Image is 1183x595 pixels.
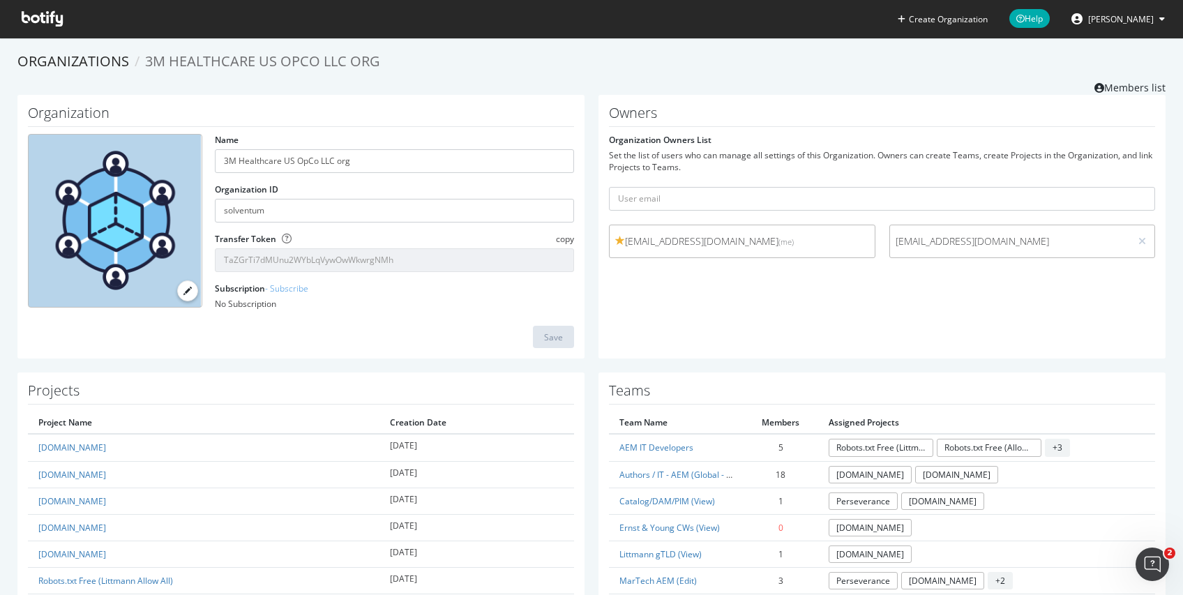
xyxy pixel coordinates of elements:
td: [DATE] [379,434,574,461]
a: [DOMAIN_NAME] [829,545,912,563]
span: + 2 [988,572,1013,589]
th: Project Name [28,412,379,434]
td: 0 [744,514,819,541]
a: Organizations [17,52,129,70]
span: Travis Yano [1088,13,1154,25]
button: [PERSON_NAME] [1060,8,1176,30]
label: Transfer Token [215,233,276,245]
a: [DOMAIN_NAME] [829,466,912,483]
label: Name [215,134,239,146]
input: Organization ID [215,199,574,223]
a: Perseverance [829,492,898,510]
a: Members list [1094,77,1166,95]
a: [DOMAIN_NAME] [38,522,106,534]
a: Robots.txt Free (Littmann Allow All) [38,575,173,587]
a: [DOMAIN_NAME] [38,469,106,481]
span: 3M Healthcare US OpCo LLC org [145,52,380,70]
label: Subscription [215,283,308,294]
span: + 3 [1045,439,1070,456]
a: Robots.txt Free (Allow All) [937,439,1041,456]
a: MarTech AEM (Edit) [619,575,697,587]
td: [DATE] [379,461,574,488]
iframe: Intercom live chat [1136,548,1169,581]
td: 18 [744,461,819,488]
a: Littmann gTLD (View) [619,548,702,560]
button: Create Organization [897,13,988,26]
h1: Owners [609,105,1155,127]
a: [DOMAIN_NAME] [901,492,984,510]
td: [DATE] [379,541,574,567]
div: No Subscription [215,298,574,310]
a: Catalog/DAM/PIM (View) [619,495,715,507]
label: Organization ID [215,183,278,195]
th: Creation Date [379,412,574,434]
td: [DATE] [379,568,574,594]
td: 1 [744,541,819,567]
td: [DATE] [379,514,574,541]
td: 5 [744,434,819,461]
a: Robots.txt Free (Littmann Allow All) [829,439,933,456]
th: Team Name [609,412,744,434]
span: 2 [1164,548,1175,559]
td: 1 [744,488,819,514]
a: [DOMAIN_NAME] [38,442,106,453]
a: AEM IT Developers [619,442,693,453]
h1: Organization [28,105,574,127]
th: Members [744,412,819,434]
a: [DOMAIN_NAME] [901,572,984,589]
label: Organization Owners List [609,134,711,146]
span: [EMAIL_ADDRESS][DOMAIN_NAME] [896,234,1125,248]
ol: breadcrumbs [17,52,1166,72]
th: Assigned Projects [818,412,1155,434]
div: Save [544,331,563,343]
a: [DOMAIN_NAME] [829,519,912,536]
td: [DATE] [379,488,574,514]
h1: Projects [28,383,574,405]
a: [DOMAIN_NAME] [915,466,998,483]
div: Set the list of users who can manage all settings of this Organization. Owners can create Teams, ... [609,149,1155,173]
span: copy [556,233,574,245]
span: Help [1009,9,1050,28]
a: - Subscribe [265,283,308,294]
input: User email [609,187,1155,211]
button: Save [533,326,574,348]
a: [DOMAIN_NAME] [38,548,106,560]
span: [EMAIL_ADDRESS][DOMAIN_NAME] [615,234,869,248]
td: 3 [744,568,819,594]
a: Ernst & Young CWs (View) [619,522,720,534]
input: name [215,149,574,173]
a: [DOMAIN_NAME] [38,495,106,507]
a: Perseverance [829,572,898,589]
a: Authors / IT - AEM (Global - View) [619,469,747,481]
h1: Teams [609,383,1155,405]
small: (me) [778,236,794,247]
